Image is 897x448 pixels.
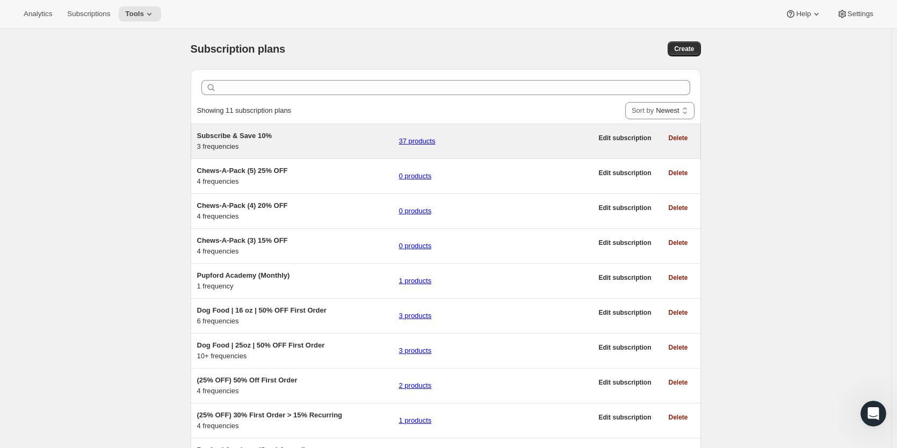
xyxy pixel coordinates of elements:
button: Delete [662,340,694,355]
span: Chews-A-Pack (3) 15% OFF [197,236,288,244]
span: Subscribe & Save 10% [197,132,272,140]
div: 4 frequencies [197,200,390,222]
span: Delete [668,343,688,352]
button: Edit subscription [592,270,657,285]
span: Subscriptions [67,10,110,18]
span: Delete [668,378,688,387]
button: Edit subscription [592,340,657,355]
span: Tools [125,10,144,18]
button: Edit subscription [592,305,657,320]
span: Delete [668,204,688,212]
button: Settings [830,6,880,21]
a: 0 products [399,242,431,250]
span: Dog Food | 25oz | 50% OFF First Order [197,341,325,349]
span: Settings [848,10,873,18]
span: (25% OFF) 50% Off First Order [197,376,298,384]
span: Edit subscription [598,413,651,422]
div: 4 frequencies [197,410,390,431]
a: 2 products [399,381,431,389]
iframe: Intercom live chat [860,401,886,427]
span: Edit subscription [598,308,651,317]
span: Delete [668,239,688,247]
a: 0 products [399,172,431,180]
a: 37 products [399,137,435,145]
a: 3 products [399,346,431,355]
div: 4 frequencies [197,165,390,187]
span: Delete [668,413,688,422]
button: Edit subscription [592,375,657,390]
a: 1 products [399,277,431,285]
button: Delete [662,235,694,250]
span: Help [796,10,811,18]
button: Edit subscription [592,200,657,215]
span: Delete [668,169,688,177]
button: Analytics [17,6,59,21]
button: Delete [662,270,694,285]
span: Subscription plans [191,43,285,55]
div: 4 frequencies [197,235,390,257]
div: 3 frequencies [197,131,390,152]
div: 6 frequencies [197,305,390,327]
span: Analytics [24,10,52,18]
span: Delete [668,134,688,142]
span: Dog Food | 16 oz | 50% OFF First Order [197,306,327,314]
button: Subscriptions [61,6,117,21]
button: Delete [662,200,694,215]
a: 1 products [399,416,431,424]
span: Chews-A-Pack (5) 25% OFF [197,167,288,175]
span: Edit subscription [598,169,651,177]
button: Delete [662,165,694,180]
button: Delete [662,131,694,146]
div: 10+ frequencies [197,340,390,362]
span: Edit subscription [598,134,651,142]
span: Showing 11 subscription plans [197,106,292,114]
span: Create [674,45,694,53]
button: Delete [662,305,694,320]
a: 0 products [399,207,431,215]
button: Tools [119,6,161,21]
button: Edit subscription [592,131,657,146]
button: Edit subscription [592,410,657,425]
div: 1 frequency [197,270,390,292]
button: Delete [662,410,694,425]
span: Edit subscription [598,343,651,352]
button: Edit subscription [592,165,657,180]
span: Edit subscription [598,239,651,247]
a: 3 products [399,312,431,320]
button: Create [668,41,700,56]
span: (25% OFF) 30% First Order > 15% Recurring [197,411,343,419]
span: Edit subscription [598,378,651,387]
span: Edit subscription [598,273,651,282]
div: 4 frequencies [197,375,390,396]
button: Delete [662,375,694,390]
span: Delete [668,273,688,282]
button: Edit subscription [592,235,657,250]
span: Pupford Academy (Monthly) [197,271,290,279]
button: Help [779,6,828,21]
span: Chews-A-Pack (4) 20% OFF [197,201,288,209]
span: Delete [668,308,688,317]
span: Edit subscription [598,204,651,212]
